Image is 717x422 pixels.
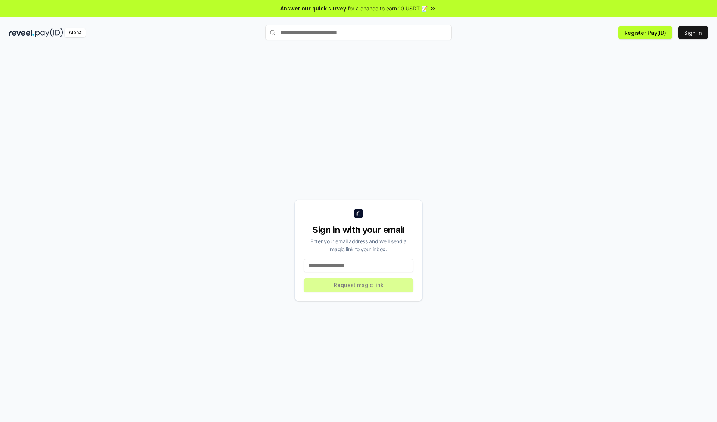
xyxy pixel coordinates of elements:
span: for a chance to earn 10 USDT 📝 [348,4,428,12]
button: Sign In [678,26,708,39]
div: Alpha [65,28,86,37]
div: Sign in with your email [304,224,413,236]
img: reveel_dark [9,28,34,37]
div: Enter your email address and we’ll send a magic link to your inbox. [304,237,413,253]
span: Answer our quick survey [280,4,346,12]
img: pay_id [35,28,63,37]
img: logo_small [354,209,363,218]
button: Register Pay(ID) [618,26,672,39]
